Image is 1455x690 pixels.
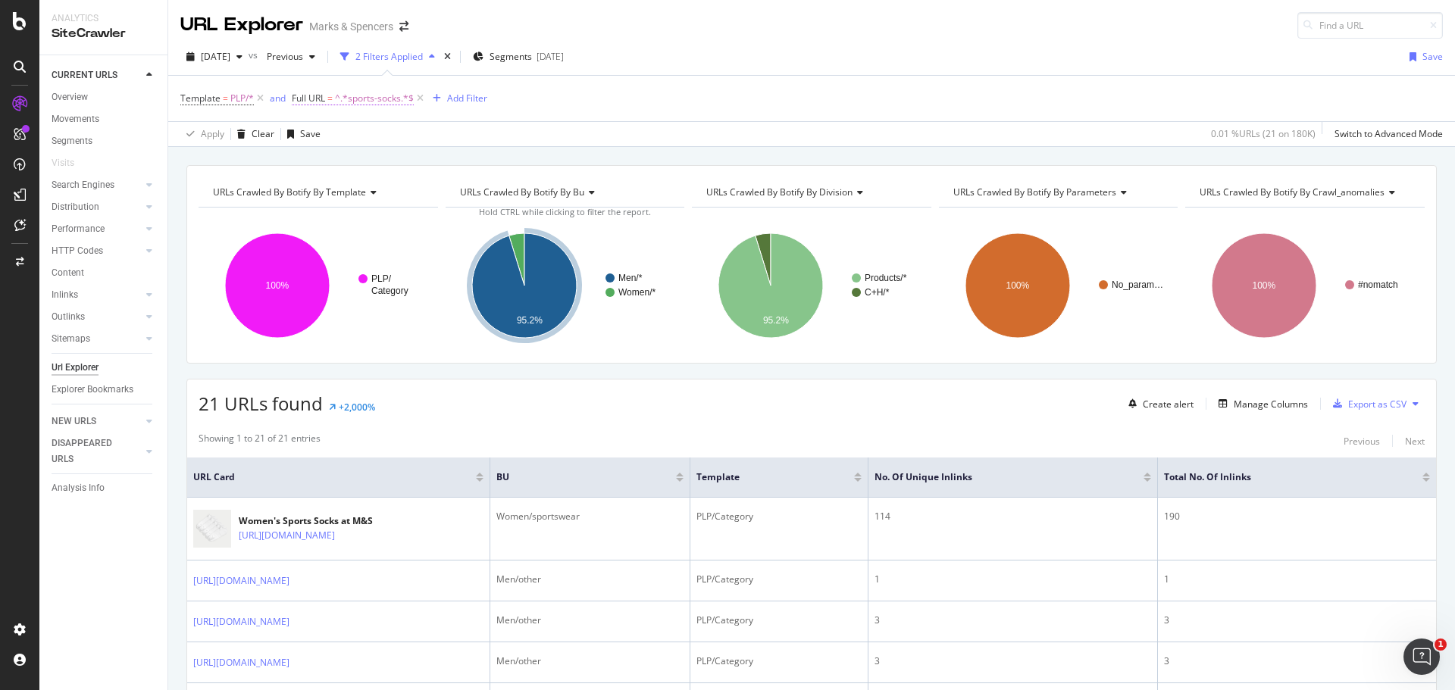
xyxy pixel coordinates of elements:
svg: A chart. [692,220,931,351]
button: Clear [231,122,274,146]
div: Create alert [1143,398,1194,411]
a: Explorer Bookmarks [52,382,157,398]
div: Previous [1344,435,1380,448]
img: main image [193,504,231,554]
div: Movements [52,111,99,127]
div: Add Filter [447,92,487,105]
a: [URL][DOMAIN_NAME] [193,573,289,589]
text: PLP/ [371,273,392,284]
span: Previous [261,50,303,63]
a: Distribution [52,199,142,215]
div: A chart. [939,220,1178,351]
div: 190 [1164,510,1430,523]
a: Url Explorer [52,360,157,376]
span: Template [180,92,221,105]
text: No_param… [1112,279,1163,290]
span: Total No. of Inlinks [1164,470,1400,484]
div: DISAPPEARED URLS [52,436,128,467]
text: Category [371,286,408,296]
button: Previous [1344,432,1380,450]
div: Analytics [52,12,155,25]
div: Apply [201,127,224,140]
button: Save [1403,45,1443,69]
div: times [441,49,454,64]
button: Save [281,122,321,146]
a: NEW URLS [52,414,142,429]
button: Apply [180,122,224,146]
div: Overview [52,89,88,105]
div: Men/other [496,573,684,586]
div: Explorer Bookmarks [52,382,133,398]
button: 2 Filters Applied [334,45,441,69]
button: Segments[DATE] [467,45,570,69]
input: Find a URL [1297,12,1443,39]
button: Manage Columns [1212,395,1308,413]
text: #nomatch [1358,279,1398,290]
span: Segments [490,50,532,63]
div: Distribution [52,199,99,215]
div: +2,000% [339,401,375,414]
div: and [270,92,286,105]
button: Create alert [1122,392,1194,416]
div: Analysis Info [52,480,105,496]
div: Inlinks [52,287,78,303]
div: Export as CSV [1348,398,1406,411]
div: 1 [875,573,1151,586]
div: Search Engines [52,177,114,193]
span: BU [496,470,653,484]
button: Export as CSV [1327,392,1406,416]
a: Overview [52,89,157,105]
button: [DATE] [180,45,249,69]
h4: URLs Crawled By Botify By crawl_anomalies [1197,180,1411,205]
svg: A chart. [1185,220,1425,351]
button: and [270,91,286,105]
button: Add Filter [427,89,487,108]
div: PLP/Category [696,510,862,523]
text: Women/* [618,287,656,298]
svg: A chart. [199,220,438,351]
text: C+H/* [865,287,890,298]
a: Content [52,265,157,281]
div: 3 [875,654,1151,668]
div: Url Explorer [52,360,99,376]
div: PLP/Category [696,614,862,627]
div: Visits [52,155,74,171]
span: PLP/* [230,88,254,109]
div: Men/other [496,614,684,627]
h4: URLs Crawled By Botify By division [703,180,918,205]
svg: A chart. [446,220,685,351]
div: Save [1422,50,1443,63]
text: 100% [1253,280,1276,291]
text: 95.2% [763,315,789,326]
span: URLs Crawled By Botify By division [706,186,853,198]
span: URLs Crawled By Botify By template [213,186,366,198]
span: 21 URLs found [199,391,323,416]
div: arrow-right-arrow-left [399,21,408,32]
div: 3 [1164,614,1430,627]
div: 2 Filters Applied [355,50,423,63]
a: Inlinks [52,287,142,303]
h4: URLs Crawled By Botify By bu [457,180,671,205]
h4: URLs Crawled By Botify By parameters [950,180,1165,205]
div: Marks & Spencers [309,19,393,34]
div: CURRENT URLS [52,67,117,83]
text: 95.2% [516,315,542,326]
button: Next [1405,432,1425,450]
div: Save [300,127,321,140]
button: Switch to Advanced Mode [1328,122,1443,146]
div: 1 [1164,573,1430,586]
div: Next [1405,435,1425,448]
text: Products/* [865,273,907,283]
span: Full URL [292,92,325,105]
div: NEW URLS [52,414,96,429]
a: Movements [52,111,157,127]
text: 100% [266,280,289,291]
span: = [327,92,333,105]
div: HTTP Codes [52,243,103,259]
a: Visits [52,155,89,171]
button: Previous [261,45,321,69]
a: HTTP Codes [52,243,142,259]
